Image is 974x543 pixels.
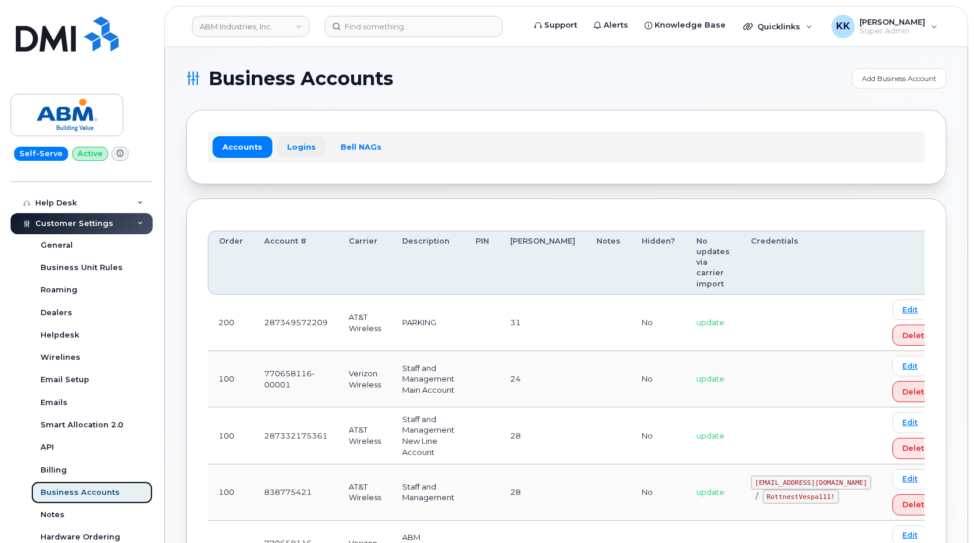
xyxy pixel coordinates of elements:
button: Delete [892,438,939,459]
a: Edit [892,356,928,376]
td: AT&T Wireless [338,464,392,521]
td: AT&T Wireless [338,407,392,464]
td: PARKING [392,295,465,351]
td: AT&T Wireless [338,295,392,351]
th: Account # [254,231,338,295]
code: [EMAIL_ADDRESS][DOMAIN_NAME] [751,475,871,490]
span: Delete [902,386,929,397]
code: RottnestVespa111! [763,490,839,504]
span: update [696,374,724,383]
button: Delete [892,325,939,346]
td: 287349572209 [254,295,338,351]
td: 838775421 [254,464,338,521]
a: Edit [892,469,928,490]
td: No [631,464,686,521]
th: Hidden? [631,231,686,295]
th: Credentials [740,231,882,295]
td: 31 [500,295,586,351]
a: Bell NAGs [331,136,392,157]
th: [PERSON_NAME] [500,231,586,295]
td: Staff and Management New Line Account [392,407,465,464]
span: / [756,491,758,501]
a: Edit [892,299,928,320]
button: Delete [892,381,939,402]
td: 100 [208,407,254,464]
td: No [631,295,686,351]
span: Business Accounts [208,70,393,87]
td: Staff and Management [392,464,465,521]
th: No updates via carrier import [686,231,740,295]
td: 200 [208,295,254,351]
a: Edit [892,412,928,433]
td: 100 [208,351,254,407]
a: Accounts [213,136,272,157]
span: update [696,431,724,440]
td: 28 [500,407,586,464]
span: Delete [902,330,929,341]
span: update [696,487,724,497]
td: No [631,407,686,464]
th: Order [208,231,254,295]
td: 770658116-00001 [254,351,338,407]
td: 100 [208,464,254,521]
td: 287332175361 [254,407,338,464]
th: Description [392,231,465,295]
span: Delete [902,443,929,454]
th: Notes [586,231,631,295]
td: 28 [500,464,586,521]
td: Staff and Management Main Account [392,351,465,407]
span: Delete [902,499,929,510]
a: Logins [277,136,326,157]
th: Carrier [338,231,392,295]
a: Add Business Account [852,68,946,89]
span: update [696,318,724,327]
th: PIN [465,231,500,295]
td: No [631,351,686,407]
td: Verizon Wireless [338,351,392,407]
td: 24 [500,351,586,407]
button: Delete [892,494,939,515]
